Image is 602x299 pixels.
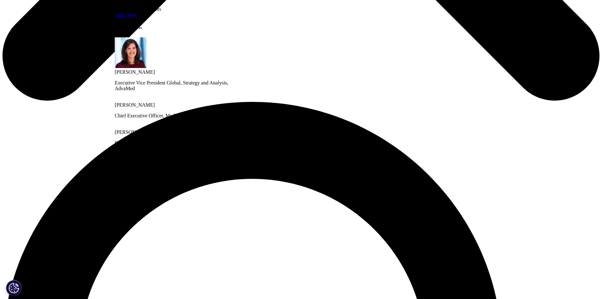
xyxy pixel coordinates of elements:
[115,6,237,12] div: View all IQVIA events
[115,167,237,173] p: Director, Business Development, IQVIA MedTech
[115,157,237,162] div: [PERSON_NAME]
[115,69,237,75] div: [PERSON_NAME]
[115,129,237,135] div: [PERSON_NAME]
[115,140,237,146] p: President & CEO, Medtech Canada
[115,102,237,108] div: [PERSON_NAME]
[115,113,237,119] p: Chief Executive Officer, MedTech Europe
[115,37,146,68] img: ashley.png
[115,80,237,91] p: Executive Vice President Global, Strategy and Analysis, AdvaMed
[115,12,137,17] a: View Now
[6,280,22,296] button: Cookies Settings
[115,26,237,29] h6: Featured Speakers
